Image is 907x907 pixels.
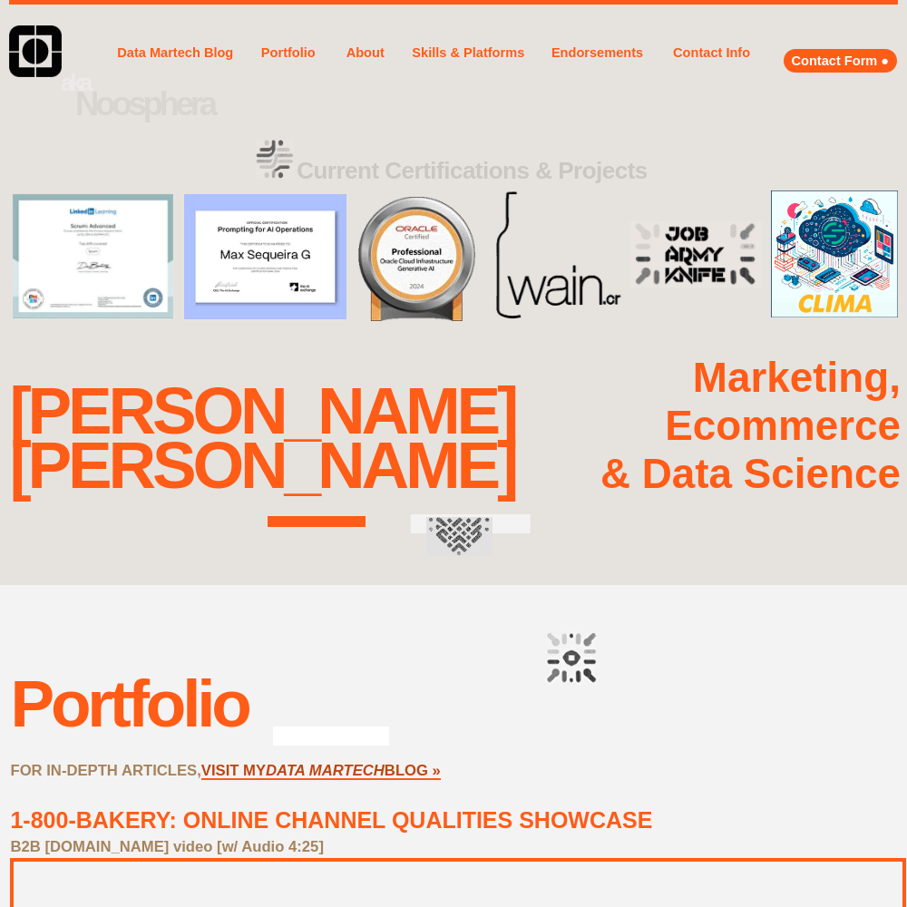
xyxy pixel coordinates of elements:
a: Data Martech Blog [114,35,236,72]
iframe: Chat Widget [816,820,907,907]
a: Portfolio [255,37,321,68]
strong: Ecommerce [665,403,901,449]
a: BLOG » [385,762,441,780]
strong: & Data Science [600,451,901,497]
a: DATA MARTECH [266,762,385,780]
a: Contact Form ● [784,49,897,73]
a: VISIT MY [201,762,266,780]
strong: FOR IN-DEPTH ARTICLES, [10,762,200,779]
a: Contact Info [668,41,756,64]
a: Endorsements [546,41,649,64]
a: About [340,41,390,64]
strong: Marketing, [693,355,901,401]
div: [PERSON_NAME] [PERSON_NAME] [9,384,515,493]
a: Skills & Platforms [409,32,527,73]
strong: B2B [DOMAIN_NAME] video [w/ Audio 4:25] [10,838,323,855]
strong: Current Certifications & Projects [297,157,648,184]
a: 1-800-BAKERY: ONLINE CHANNEL QUALITIES SHOWCASE [10,807,652,833]
div: Portfolio [10,666,248,741]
